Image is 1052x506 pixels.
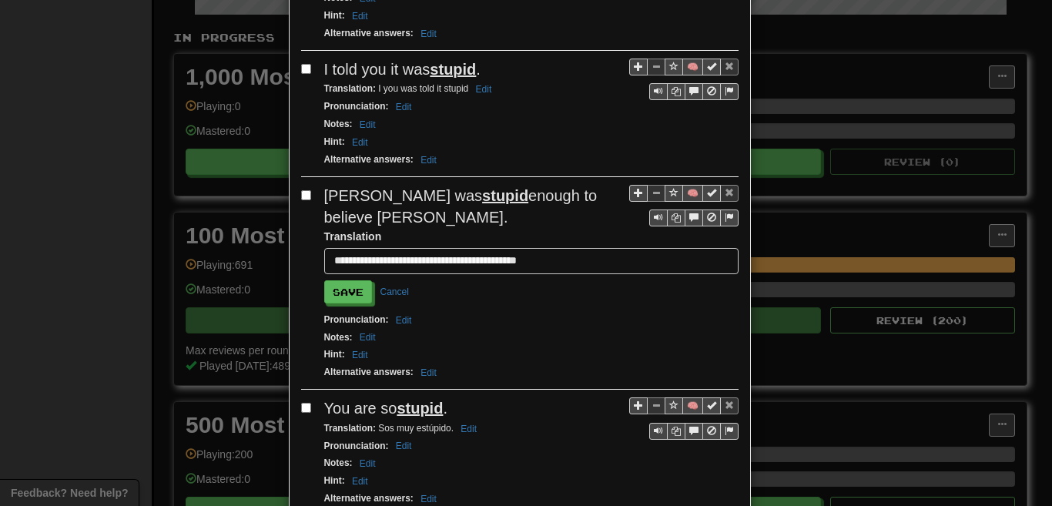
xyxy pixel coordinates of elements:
div: Sentence controls [629,59,739,101]
button: 🧠 [682,59,703,75]
span: [PERSON_NAME] was enough to believe [PERSON_NAME]. [324,187,598,226]
u: stupid [430,61,476,78]
button: Edit [347,347,373,364]
span: I told you it was . [324,61,481,78]
button: Edit [456,421,481,437]
div: Sentence controls [629,185,739,227]
small: Sos muy estúpido. [324,423,482,434]
strong: Notes : [324,332,353,343]
button: Save [324,280,372,303]
button: Edit [471,81,497,98]
button: Edit [347,473,373,490]
strong: Hint : [324,10,345,21]
strong: Hint : [324,349,345,360]
button: Edit [355,455,380,472]
strong: Alternative answers : [324,154,414,165]
strong: Translation : [324,423,376,434]
strong: Hint : [324,136,345,147]
strong: Pronunciation : [324,314,389,325]
div: Sentence controls [649,83,739,100]
button: Edit [347,8,373,25]
button: Edit [347,134,373,151]
strong: Hint : [324,475,345,486]
div: Sentence controls [649,423,739,440]
div: Sentence controls [629,397,739,440]
strong: Alternative answers : [324,493,414,504]
span: You are so . [324,400,447,417]
button: Edit [416,152,441,169]
label: Translation [324,229,382,244]
button: Cancel [372,280,417,303]
button: Edit [416,25,441,42]
u: stupid [482,187,528,204]
u: stupid [397,400,443,417]
button: 🧠 [682,397,703,414]
button: Edit [355,329,380,346]
strong: Pronunciation : [324,441,389,451]
button: 🧠 [682,185,703,202]
small: I you was told it stupid [324,83,497,94]
div: Sentence controls [649,209,739,226]
button: Edit [416,364,441,381]
button: Edit [391,312,417,329]
button: Edit [391,437,417,454]
strong: Notes : [324,119,353,129]
strong: Pronunciation : [324,101,389,112]
strong: Alternative answers : [324,28,414,39]
strong: Notes : [324,457,353,468]
button: Edit [355,116,380,133]
strong: Translation : [324,83,376,94]
button: Edit [391,99,417,116]
strong: Alternative answers : [324,367,414,377]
